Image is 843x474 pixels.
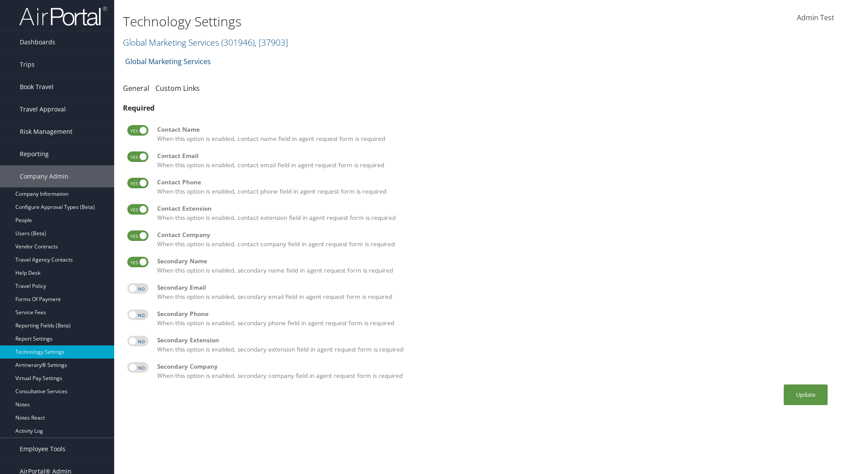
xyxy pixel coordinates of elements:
[157,362,830,371] div: Secondary Company
[784,384,828,405] button: Update
[157,336,830,345] div: Secondary Extension
[20,31,55,53] span: Dashboards
[20,438,65,460] span: Employee Tools
[123,12,597,31] h1: Technology Settings
[797,4,834,32] a: Admin Test
[157,257,830,266] div: Secondary Name
[157,230,830,239] div: Contact Company
[123,36,288,48] a: Global Marketing Services
[157,336,830,354] label: When this option is enabled, secondary extension field in agent request form is required
[20,76,54,98] span: Book Travel
[157,204,830,213] div: Contact Extension
[157,151,830,160] div: Contact Email
[123,83,149,93] a: General
[221,36,255,48] span: ( 301946 )
[255,36,288,48] span: , [ 37903 ]
[157,125,830,134] div: Contact Name
[157,125,830,143] label: When this option is enabled, contact name field in agent request form is required
[157,230,830,248] label: When this option is enabled, contact company field in agent request form is required
[157,151,830,169] label: When this option is enabled, contact email field in agent request form is required
[19,6,107,26] img: airportal-logo.png
[157,257,830,275] label: When this option is enabled, secondary name field in agent request form is required
[157,283,830,301] label: When this option is enabled, secondary email field in agent request form is required
[20,98,66,120] span: Travel Approval
[155,83,200,93] a: Custom Links
[157,204,830,222] label: When this option is enabled, contact extension field in agent request form is required
[157,309,830,318] div: Secondary Phone
[157,362,830,380] label: When this option is enabled, secondary company field in agent request form is required
[20,121,72,143] span: Risk Management
[797,13,834,22] span: Admin Test
[20,165,68,187] span: Company Admin
[20,54,35,75] span: Trips
[157,283,830,292] div: Secondary Email
[157,309,830,327] label: When this option is enabled, secondary phone field in agent request form is required
[123,103,834,113] div: Required
[125,53,211,70] a: Global Marketing Services
[157,178,830,187] div: Contact Phone
[157,178,830,196] label: When this option is enabled, contact phone field in agent request form is required
[20,143,49,165] span: Reporting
